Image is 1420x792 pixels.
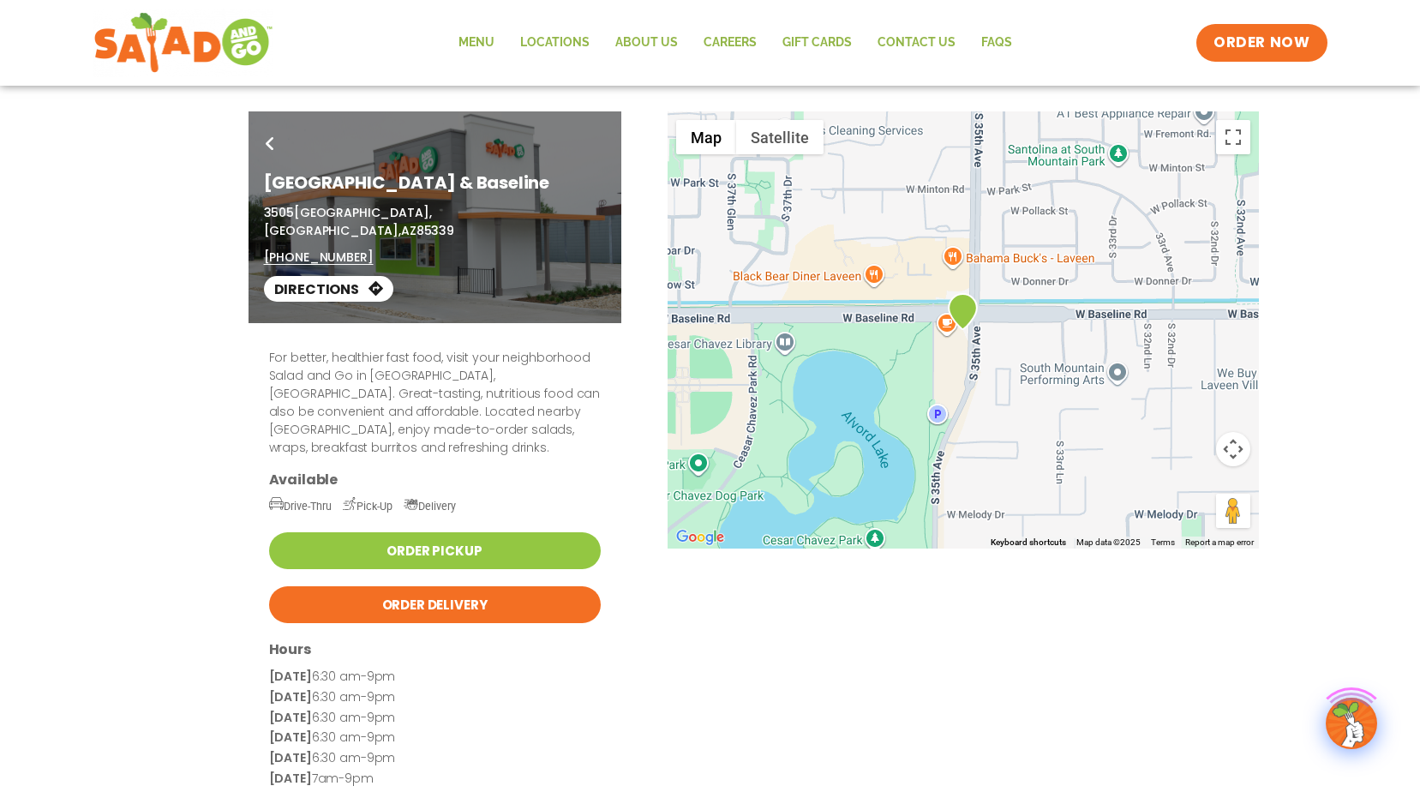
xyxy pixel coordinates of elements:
[264,170,606,195] h1: [GEOGRAPHIC_DATA] & Baseline
[269,709,312,726] strong: [DATE]
[269,640,601,658] h3: Hours
[1185,537,1254,547] a: Report a map error
[269,749,312,766] strong: [DATE]
[404,500,456,513] span: Delivery
[264,222,401,239] span: [GEOGRAPHIC_DATA],
[269,769,601,789] p: 7am-9pm
[269,687,601,708] p: 6:30 am-9pm
[269,668,312,685] strong: [DATE]
[269,349,601,457] p: For better, healthier fast food, visit your neighborhood Salad and Go in [GEOGRAPHIC_DATA], [GEOG...
[269,728,601,748] p: 6:30 am-9pm
[1216,494,1250,528] button: Drag Pegman onto the map to open Street View
[269,708,601,729] p: 6:30 am-9pm
[269,748,601,769] p: 6:30 am-9pm
[269,586,601,623] a: Order Delivery
[446,23,1025,63] nav: Menu
[269,729,312,746] strong: [DATE]
[416,222,454,239] span: 85339
[691,23,770,63] a: Careers
[269,500,332,513] span: Drive-Thru
[865,23,968,63] a: Contact Us
[1196,24,1327,62] a: ORDER NOW
[1213,33,1309,53] span: ORDER NOW
[602,23,691,63] a: About Us
[343,500,392,513] span: Pick-Up
[269,770,312,787] strong: [DATE]
[507,23,602,63] a: Locations
[264,276,393,302] a: Directions
[401,222,416,239] span: AZ
[269,471,601,489] h3: Available
[446,23,507,63] a: Menu
[968,23,1025,63] a: FAQs
[269,667,601,687] p: 6:30 am-9pm
[93,9,274,77] img: new-SAG-logo-768×292
[1216,432,1250,466] button: Map camera controls
[264,204,294,221] span: 3505
[294,204,431,221] span: [GEOGRAPHIC_DATA],
[770,23,865,63] a: GIFT CARDS
[269,688,312,705] strong: [DATE]
[269,532,601,569] a: Order Pickup
[264,249,374,267] a: [PHONE_NUMBER]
